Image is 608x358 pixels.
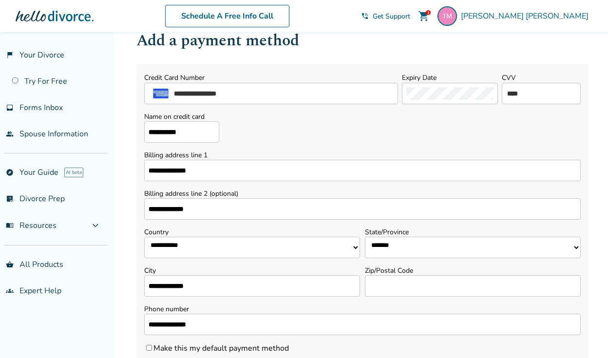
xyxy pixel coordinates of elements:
h1: Add a payment method [136,29,589,53]
a: Schedule A Free Info Call [165,5,289,27]
iframe: Chat Widget [559,311,608,358]
label: Zip/Postal Code [365,266,581,275]
label: Billing address line 1 [144,151,581,160]
span: flag_2 [6,51,14,59]
span: Get Support [373,12,410,21]
label: Phone number [144,304,581,314]
label: Country [144,227,360,237]
label: State/Province [365,227,581,237]
span: groups [6,287,14,295]
input: Make this my default payment method [146,345,152,351]
label: Credit Card Number [144,73,205,82]
span: shopping_cart [418,10,430,22]
label: Billing address line 2 (optional) [144,189,581,198]
span: [PERSON_NAME] [PERSON_NAME] [461,11,592,21]
label: City [144,266,360,275]
label: CVV [502,73,516,82]
span: Resources [6,220,57,231]
span: AI beta [64,168,83,177]
span: menu_book [6,222,14,229]
div: 1 [426,10,431,15]
span: inbox [6,104,14,112]
label: Make this my default payment method [144,343,289,354]
span: Forms Inbox [19,102,63,113]
span: shopping_basket [6,261,14,268]
label: Expiry Date [402,73,437,82]
a: phone_in_talkGet Support [361,12,410,21]
label: Name on credit card [144,112,219,121]
span: people [6,130,14,138]
span: list_alt_check [6,195,14,203]
img: amex [149,89,173,98]
span: explore [6,169,14,176]
span: expand_more [90,220,101,231]
img: terrimarko11@aol.com [437,6,457,26]
span: phone_in_talk [361,12,369,20]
